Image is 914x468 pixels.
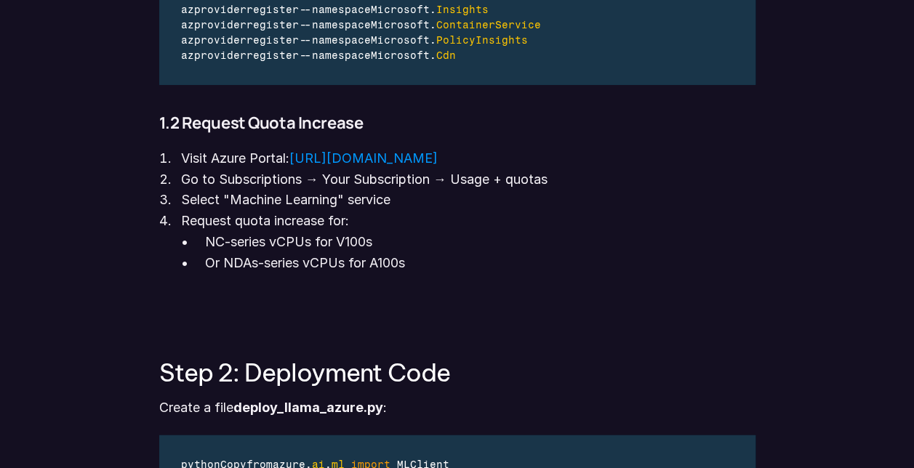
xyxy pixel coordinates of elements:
p: Visit Azure Portal: [181,148,755,169]
div: -- . [181,17,601,33]
span: register [246,49,299,62]
span: Microsoft [371,49,430,62]
span: provider [194,49,246,62]
div: -- . [181,2,601,17]
span: Cdn [436,49,456,62]
p: Go to Subscriptions → Your Subscription → Usage + quotas [181,169,755,190]
h4: 1.2 Request Quota Increase [159,114,755,132]
div: -- . [181,48,601,63]
h3: Step 2: Deployment Code [159,359,755,386]
span: namespace [312,49,371,62]
span: az [181,19,194,31]
span: Microsoft [371,19,430,31]
span: PolicyInsights [436,34,528,47]
span: provider [194,34,246,47]
span: register [246,19,299,31]
span: provider [194,4,246,16]
span: register [246,34,299,47]
span: az [181,49,194,62]
p: Create a file : [159,398,755,419]
span: namespace [312,34,371,47]
span: az [181,34,194,47]
a: [URL][DOMAIN_NAME] [289,150,438,166]
div: -- . [181,33,601,48]
span: Microsoft [371,34,430,47]
span: namespace [312,4,371,16]
span: Microsoft [371,4,430,16]
p: Request quota increase for: [181,211,755,232]
p: NC-series vCPUs for V100s [205,232,755,253]
span: provider [194,19,246,31]
span: ContainerService [436,19,541,31]
p: Select "Machine Learning" service [181,190,755,211]
p: Or NDAs-series vCPUs for A100s [205,253,755,274]
span: register [246,4,299,16]
strong: deploy_llama_azure.py [233,400,383,415]
span: az [181,4,194,16]
span: Insights [436,4,489,16]
span: namespace [312,19,371,31]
